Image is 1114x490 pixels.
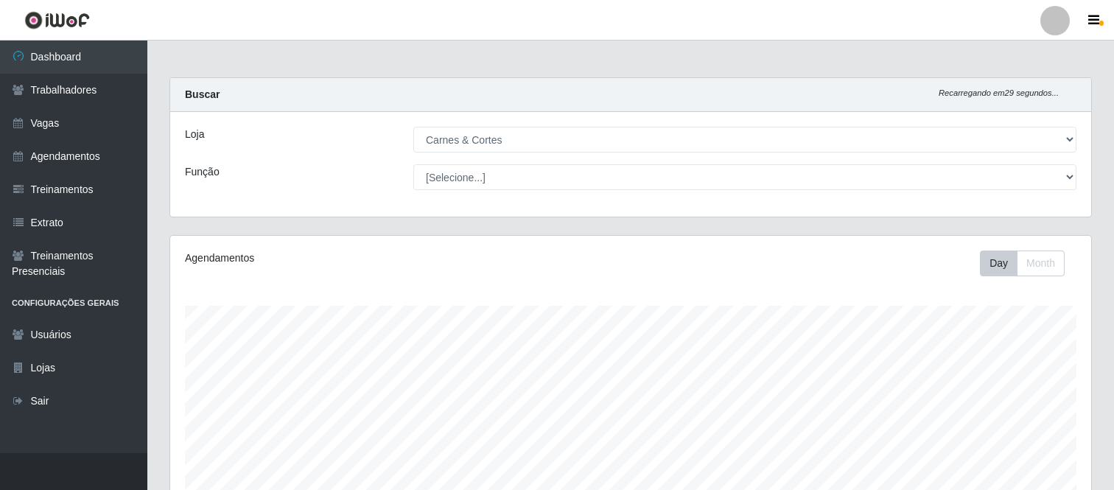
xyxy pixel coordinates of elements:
[185,88,220,100] strong: Buscar
[980,251,1065,276] div: First group
[185,127,204,142] label: Loja
[24,11,90,29] img: CoreUI Logo
[939,88,1059,97] i: Recarregando em 29 segundos...
[1017,251,1065,276] button: Month
[980,251,1076,276] div: Toolbar with button groups
[185,251,544,266] div: Agendamentos
[980,251,1017,276] button: Day
[185,164,220,180] label: Função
